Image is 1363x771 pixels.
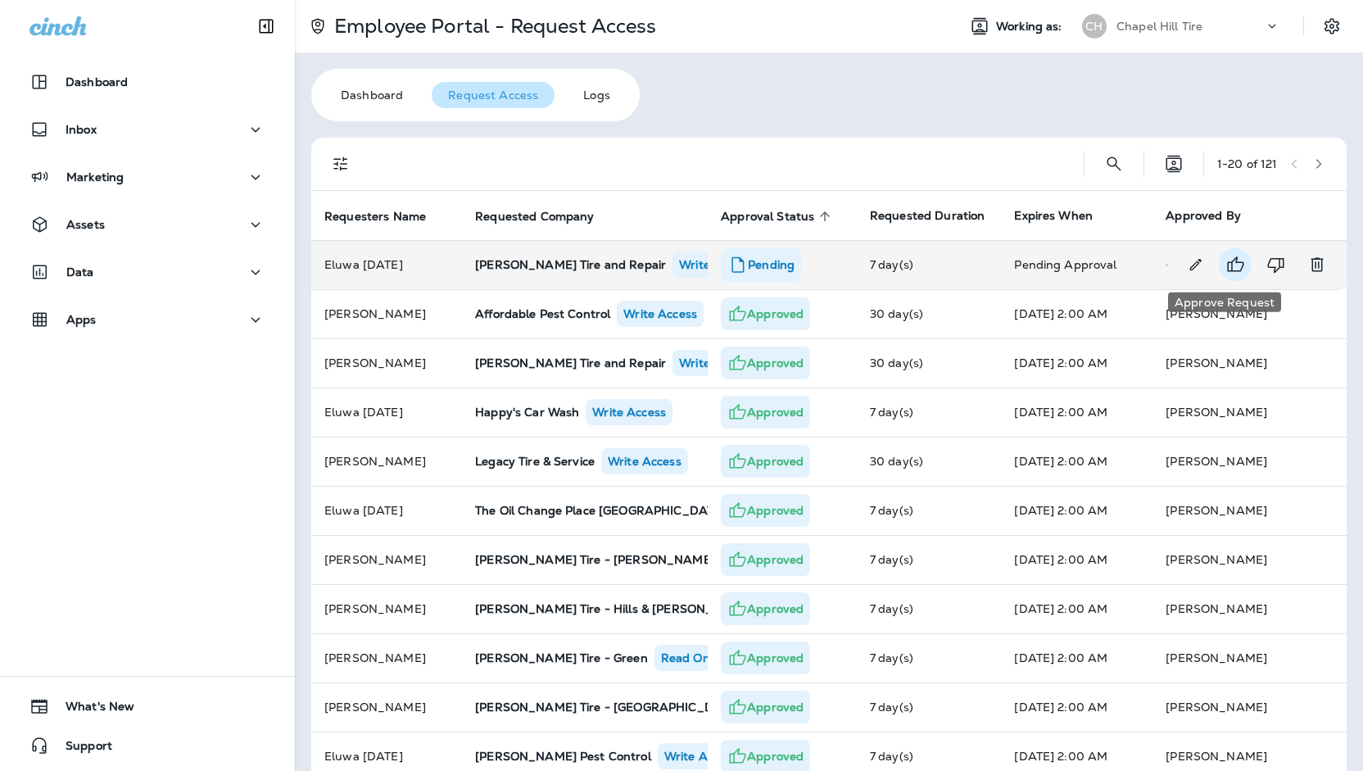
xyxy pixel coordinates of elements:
[747,455,804,468] p: Approved
[721,642,844,674] div: Approved to research a case study.
[324,147,357,180] button: Filters
[1001,289,1152,338] td: [DATE] 2:00 AM
[1014,208,1093,223] span: Expires When
[857,486,1002,535] td: 7 day(s)
[1166,208,1241,223] span: Approved By
[592,406,666,419] p: Write Access
[857,388,1002,437] td: 7 day(s)
[16,208,278,241] button: Assets
[1152,486,1347,535] td: [PERSON_NAME]
[1001,584,1152,633] td: [DATE] 2:00 AM
[721,494,844,527] div: No approval notes provided
[328,14,656,39] p: Employee Portal - Request Access
[475,356,666,370] p: [PERSON_NAME] Tire and Repair
[1152,338,1347,388] td: [PERSON_NAME]
[311,584,462,633] td: [PERSON_NAME]
[996,20,1066,34] span: Working as:
[1001,338,1152,388] td: [DATE] 2:00 AM
[475,602,754,615] p: [PERSON_NAME] Tire - Hills & [PERSON_NAME]
[1152,437,1347,486] td: [PERSON_NAME]
[1180,248,1211,281] button: Edit Request
[1001,240,1152,289] td: Pending Approval
[747,651,804,664] p: Approved
[608,455,681,468] p: Write Access
[341,88,403,102] p: Dashboard
[475,258,666,271] p: [PERSON_NAME] Tire and Repair
[16,690,278,723] button: What's New
[1001,683,1152,732] td: [DATE] 2:00 AM
[475,750,651,763] p: [PERSON_NAME] Pest Control
[721,297,844,330] div: No approval notes provided
[857,633,1002,683] td: 7 day(s)
[243,10,289,43] button: Collapse Sidebar
[16,729,278,762] button: Support
[1001,535,1152,584] td: [DATE] 2:00 AM
[1001,486,1152,535] td: [DATE] 2:00 AM
[747,602,804,615] p: Approved
[1168,293,1281,312] div: Approve Request
[1152,240,1295,289] td: --
[16,256,278,288] button: Data
[16,161,278,193] button: Marketing
[747,406,804,419] p: Approved
[324,210,426,224] span: Requesters Name
[1152,683,1347,732] td: [PERSON_NAME]
[583,88,610,102] p: Logs
[857,240,1002,289] td: 7 day(s)
[679,356,753,370] p: Write Access
[16,303,278,336] button: Apps
[1152,584,1347,633] td: [PERSON_NAME]
[475,553,715,566] p: [PERSON_NAME] Tire - [PERSON_NAME]
[870,208,985,223] span: Requested Duration
[857,289,1002,338] td: 30 day(s)
[475,651,648,664] p: [PERSON_NAME] Tire - Green
[664,750,738,763] p: Write Access
[311,240,462,289] td: Eluwa [DATE]
[475,210,594,224] span: Requested Company
[1001,633,1152,683] td: [DATE] 2:00 AM
[721,543,844,576] div: Approved to research a case study.
[311,535,462,584] td: [PERSON_NAME]
[747,553,804,566] p: Approved
[721,691,844,723] div: Approved to research a case study.
[679,258,753,271] p: Write Access
[475,455,595,468] p: Legacy Tire & Service
[721,445,844,478] div: No approval notes provided
[1152,388,1347,437] td: [PERSON_NAME]
[1001,437,1152,486] td: [DATE] 2:00 AM
[857,584,1002,633] td: 7 day(s)
[1301,248,1334,281] button: Delete Request
[857,338,1002,388] td: 30 day(s)
[721,347,844,379] div: No approval notes provided
[1317,11,1347,41] button: Settings
[475,307,610,320] p: Affordable Pest Control
[1152,535,1347,584] td: [PERSON_NAME]
[721,592,844,625] div: Approved to research a case study.
[1217,157,1278,170] div: 1 - 20 of 121
[721,396,844,429] div: No approval notes provided
[311,683,462,732] td: [PERSON_NAME]
[1152,289,1347,338] td: [PERSON_NAME]
[747,307,804,320] p: Approved
[311,338,462,388] td: [PERSON_NAME]
[1082,14,1107,39] div: CH
[857,683,1002,732] td: 7 day(s)
[324,209,447,224] span: Requesters Name
[16,113,278,146] button: Inbox
[66,170,124,184] p: Marketing
[857,437,1002,486] td: 30 day(s)
[1098,147,1130,180] button: Search User Request Access
[1260,248,1293,281] button: Reject Request
[1157,147,1190,180] button: Reload Your Companies List
[311,633,462,683] td: [PERSON_NAME]
[311,437,462,486] td: [PERSON_NAME]
[475,406,579,419] p: Happy's Car Wash
[66,75,128,88] p: Dashboard
[475,209,615,224] span: Requested Company
[1219,248,1252,281] button: Approve Request
[311,388,462,437] td: Eluwa [DATE]
[1116,20,1202,33] p: Chapel Hill Tire
[1152,633,1347,683] td: [PERSON_NAME]
[747,504,804,517] p: Approved
[721,248,844,282] div: No approval notes provided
